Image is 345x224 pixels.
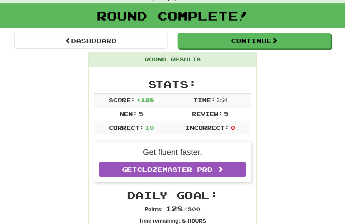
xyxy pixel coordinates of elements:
[231,124,235,131] span: 0
[120,110,137,117] span: New:
[192,110,223,117] span: Review:
[99,147,246,158] p: Get fluent faster.
[182,217,186,224] span: 8
[94,79,251,90] h2: Stats:
[166,206,200,212] span: / 500
[137,166,212,173] span: Clozemaster Pro
[14,33,167,49] a: Dashboard
[224,110,228,117] span: 5
[217,97,227,103] span: 2 : 54
[139,110,143,117] span: 5
[193,97,215,103] span: Time:
[109,97,135,103] span: Score:
[166,204,183,213] span: 128
[94,189,251,200] h2: Daily Goal:
[136,97,154,103] span: + 128
[2,9,343,23] h1: Round Complete!
[89,52,256,67] div: Round Results
[178,33,331,49] button: Continue
[139,218,180,224] strong: Time remaining:
[185,124,229,131] span: Incorrect:
[109,124,144,131] span: Correct:
[99,162,246,177] a: GetClozemaster Pro
[188,218,206,224] small: Hours
[145,124,154,131] span: 10
[145,206,163,212] strong: Points:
